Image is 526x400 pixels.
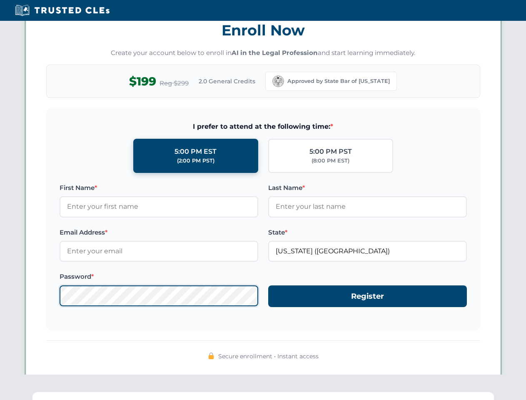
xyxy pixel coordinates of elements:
span: Approved by State Bar of [US_STATE] [287,77,390,85]
button: Register [268,285,467,307]
img: California Bar [272,75,284,87]
img: 🔒 [208,352,214,359]
label: Email Address [60,227,258,237]
p: Create your account below to enroll in and start learning immediately. [46,48,480,58]
label: Last Name [268,183,467,193]
input: Enter your last name [268,196,467,217]
div: 5:00 PM EST [175,146,217,157]
label: State [268,227,467,237]
input: California (CA) [268,241,467,262]
img: Trusted CLEs [12,4,112,17]
div: (2:00 PM PST) [177,157,214,165]
span: $199 [129,72,156,91]
input: Enter your first name [60,196,258,217]
div: 5:00 PM PST [309,146,352,157]
strong: AI in the Legal Profession [232,49,318,57]
span: I prefer to attend at the following time: [60,121,467,132]
span: 2.0 General Credits [199,77,255,86]
label: Password [60,272,258,282]
div: (8:00 PM EST) [312,157,349,165]
label: First Name [60,183,258,193]
span: Secure enrollment • Instant access [218,352,319,361]
span: Reg $299 [160,78,189,88]
input: Enter your email [60,241,258,262]
h3: Enroll Now [46,17,480,43]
